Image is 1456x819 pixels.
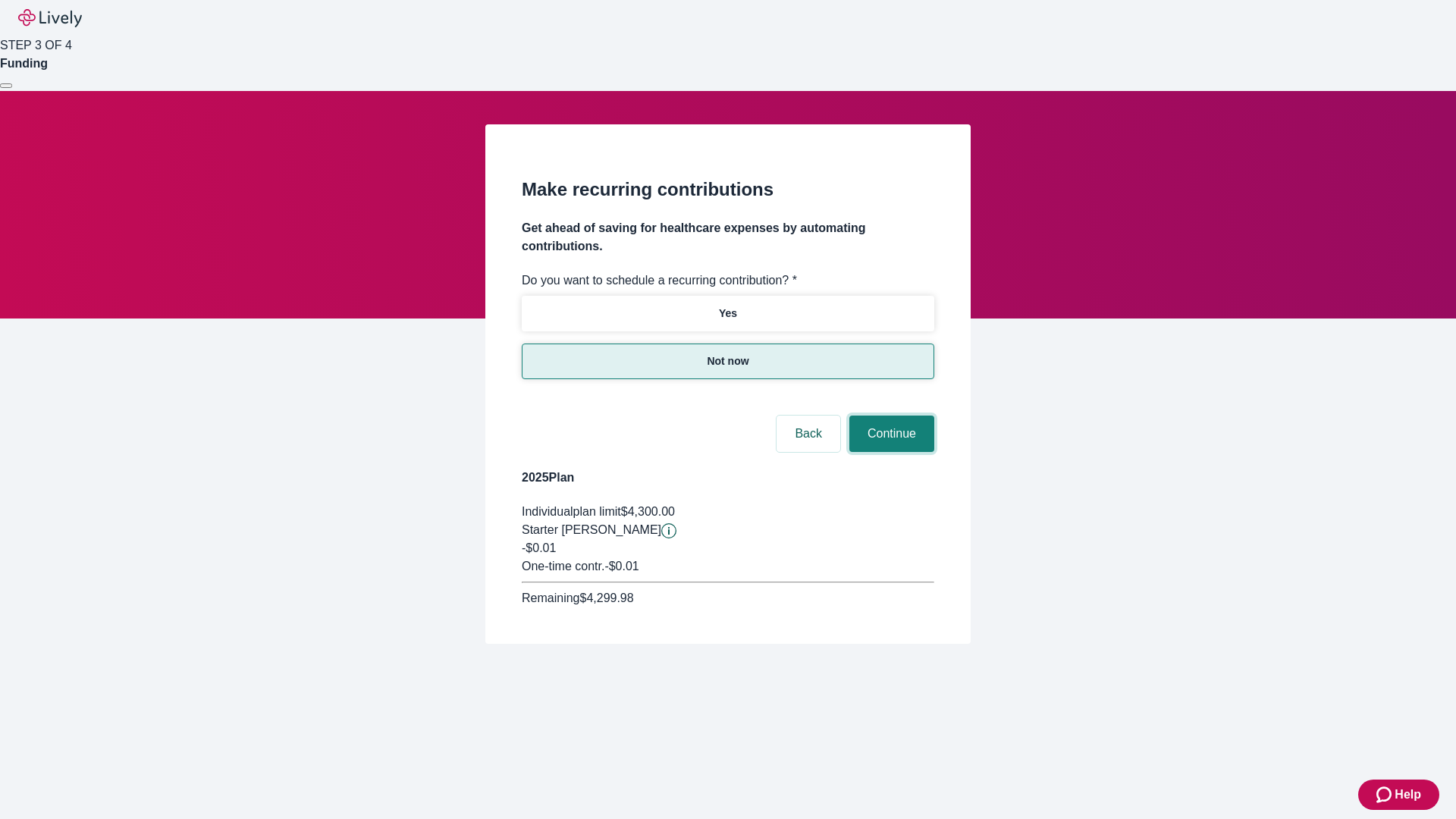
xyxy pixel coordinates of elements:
[661,523,676,538] svg: Starter penny details
[1395,786,1421,804] span: Help
[719,306,737,322] p: Yes
[522,469,934,487] h4: 2025 Plan
[522,271,797,290] label: Do you want to schedule a recurring contribution? *
[522,591,579,604] span: Remaining
[604,560,639,573] span: - $0.01
[1358,780,1439,810] button: Zendesk support iconHelp
[522,541,556,554] span: -$0.01
[522,523,661,536] span: Starter [PERSON_NAME]
[621,505,675,518] span: $4,300.00
[1376,786,1395,804] svg: Zendesk support icon
[522,296,934,331] button: Yes
[522,560,604,573] span: One-time contr.
[522,176,934,203] h2: Make recurring contributions
[522,344,934,379] button: Not now
[522,505,621,518] span: Individual plan limit
[579,591,633,604] span: $4,299.98
[777,416,840,452] button: Back
[849,416,934,452] button: Continue
[707,353,748,369] p: Not now
[661,523,676,538] button: Lively will contribute $0.01 to establish your account
[522,219,934,256] h4: Get ahead of saving for healthcare expenses by automating contributions.
[18,9,82,27] img: Lively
